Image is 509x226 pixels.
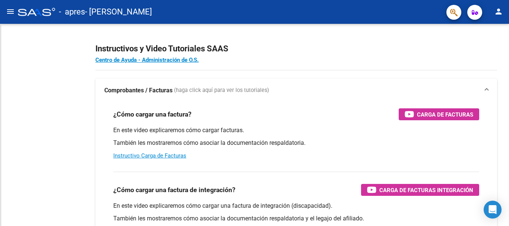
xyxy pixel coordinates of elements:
mat-icon: person [494,7,503,16]
span: - apres [59,4,85,20]
span: Carga de Facturas Integración [379,185,473,195]
span: Carga de Facturas [417,110,473,119]
h3: ¿Cómo cargar una factura de integración? [113,185,235,195]
a: Instructivo Carga de Facturas [113,152,186,159]
button: Carga de Facturas [399,108,479,120]
h3: ¿Cómo cargar una factura? [113,109,192,120]
mat-expansion-panel-header: Comprobantes / Facturas (haga click aquí para ver los tutoriales) [95,79,497,102]
mat-icon: menu [6,7,15,16]
button: Carga de Facturas Integración [361,184,479,196]
p: También les mostraremos cómo asociar la documentación respaldatoria. [113,139,479,147]
div: Open Intercom Messenger [484,201,502,219]
strong: Comprobantes / Facturas [104,86,173,95]
a: Centro de Ayuda - Administración de O.S. [95,57,199,63]
span: - [PERSON_NAME] [85,4,152,20]
p: También les mostraremos cómo asociar la documentación respaldatoria y el legajo del afiliado. [113,214,479,223]
p: En este video explicaremos cómo cargar facturas. [113,126,479,134]
h2: Instructivos y Video Tutoriales SAAS [95,42,497,56]
span: (haga click aquí para ver los tutoriales) [174,86,269,95]
p: En este video explicaremos cómo cargar una factura de integración (discapacidad). [113,202,479,210]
